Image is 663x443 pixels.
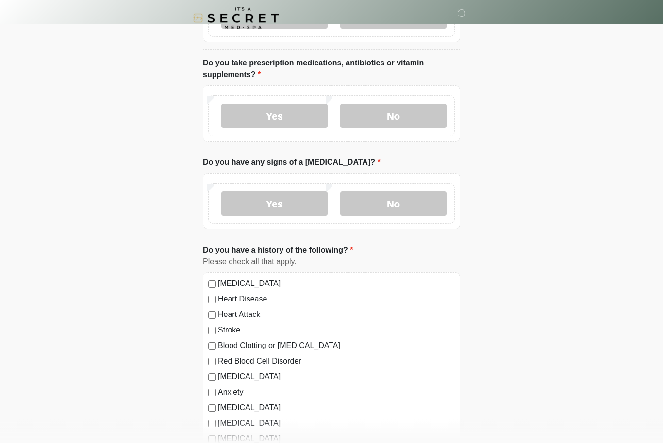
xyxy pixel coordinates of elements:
input: Heart Disease [208,296,216,304]
label: Blood Clotting or [MEDICAL_DATA] [218,340,455,352]
label: Yes [221,192,328,216]
label: Do you have a history of the following? [203,245,353,256]
input: [MEDICAL_DATA] [208,281,216,288]
label: Red Blood Cell Disorder [218,356,455,367]
label: [MEDICAL_DATA] [218,278,455,290]
input: [MEDICAL_DATA] [208,420,216,428]
input: Red Blood Cell Disorder [208,358,216,366]
label: [MEDICAL_DATA] [218,418,455,429]
label: Heart Attack [218,309,455,321]
input: Stroke [208,327,216,335]
input: Anxiety [208,389,216,397]
label: Heart Disease [218,294,455,305]
label: Stroke [218,325,455,336]
input: Blood Clotting or [MEDICAL_DATA] [208,343,216,350]
input: Heart Attack [208,312,216,319]
label: Yes [221,104,328,128]
div: Please check all that apply. [203,256,460,268]
label: No [340,104,447,128]
label: [MEDICAL_DATA] [218,402,455,414]
label: Do you take prescription medications, antibiotics or vitamin supplements? [203,58,460,81]
input: [MEDICAL_DATA] [208,405,216,412]
label: Anxiety [218,387,455,398]
label: Do you have any signs of a [MEDICAL_DATA]? [203,157,381,169]
label: No [340,192,447,216]
img: It's A Secret Med Spa Logo [193,7,279,29]
label: [MEDICAL_DATA] [218,371,455,383]
input: [MEDICAL_DATA] [208,374,216,381]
